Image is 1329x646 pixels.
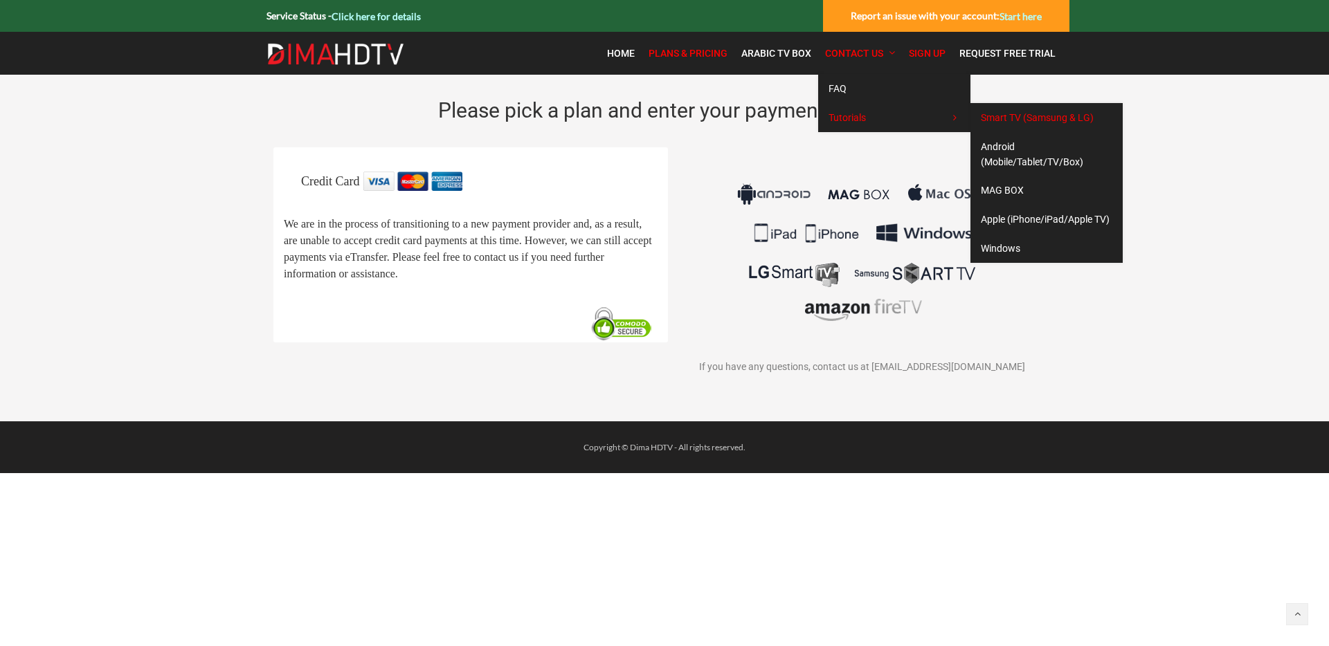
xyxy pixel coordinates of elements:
[981,243,1020,254] span: Windows
[825,48,883,59] span: Contact Us
[818,39,902,68] a: Contact Us
[438,98,891,122] span: Please pick a plan and enter your payment details
[981,185,1024,196] span: MAG BOX
[260,439,1069,456] div: Copyright © Dima HDTV - All rights reserved.
[332,10,421,22] a: Click here for details
[741,48,811,59] span: Arabic TV Box
[266,10,421,21] strong: Service Status -
[970,132,1123,176] a: Android (Mobile/Tablet/TV/Box)
[301,174,359,188] span: Credit Card
[284,219,652,280] span: We are in the process of transitioning to a new payment provider and, as a result, are unable to ...
[699,361,1025,372] span: If you have any questions, contact us at [EMAIL_ADDRESS][DOMAIN_NAME]
[734,39,818,68] a: Arabic TV Box
[829,83,847,94] span: FAQ
[970,176,1123,205] a: MAG BOX
[851,10,1042,21] strong: Report an issue with your account:
[909,48,946,59] span: Sign Up
[818,103,970,132] a: Tutorials
[607,48,635,59] span: Home
[818,74,970,103] a: FAQ
[1000,10,1042,22] a: Start here
[642,39,734,68] a: Plans & Pricing
[981,141,1083,167] span: Android (Mobile/Tablet/TV/Box)
[829,112,866,123] span: Tutorials
[1286,603,1308,625] a: Back to top
[970,205,1123,234] a: Apple (iPhone/iPad/Apple TV)
[959,48,1056,59] span: Request Free Trial
[600,39,642,68] a: Home
[952,39,1063,68] a: Request Free Trial
[266,43,405,65] img: Dima HDTV
[981,214,1110,225] span: Apple (iPhone/iPad/Apple TV)
[970,103,1123,132] a: Smart TV (Samsung & LG)
[981,112,1094,123] span: Smart TV (Samsung & LG)
[902,39,952,68] a: Sign Up
[649,48,727,59] span: Plans & Pricing
[970,234,1123,263] a: Windows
